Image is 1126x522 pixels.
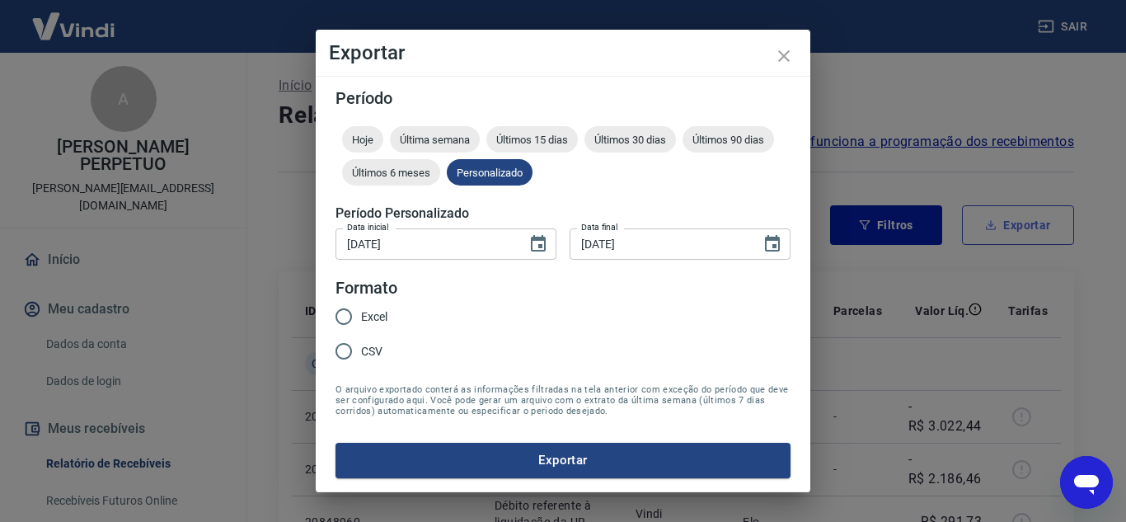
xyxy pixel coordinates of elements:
[756,228,789,261] button: Choose date, selected date is 17 de set de 2025
[390,126,480,153] div: Última semana
[522,228,555,261] button: Choose date, selected date is 17 de set de 2025
[342,167,440,179] span: Últimos 6 meses
[683,126,774,153] div: Últimos 90 dias
[584,134,676,146] span: Últimos 30 dias
[335,276,397,300] legend: Formato
[447,159,533,186] div: Personalizado
[683,134,774,146] span: Últimos 90 dias
[390,134,480,146] span: Última semana
[584,126,676,153] div: Últimos 30 dias
[361,343,382,360] span: CSV
[335,443,791,477] button: Exportar
[581,221,618,233] label: Data final
[335,205,791,222] h5: Período Personalizado
[486,126,578,153] div: Últimos 15 dias
[335,384,791,416] span: O arquivo exportado conterá as informações filtradas na tela anterior com exceção do período que ...
[335,90,791,106] h5: Período
[447,167,533,179] span: Personalizado
[361,308,387,326] span: Excel
[764,36,804,76] button: close
[486,134,578,146] span: Últimos 15 dias
[347,221,389,233] label: Data inicial
[329,43,797,63] h4: Exportar
[570,228,749,259] input: DD/MM/YYYY
[342,159,440,186] div: Últimos 6 meses
[342,134,383,146] span: Hoje
[342,126,383,153] div: Hoje
[335,228,515,259] input: DD/MM/YYYY
[1060,456,1113,509] iframe: Botão para abrir a janela de mensagens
